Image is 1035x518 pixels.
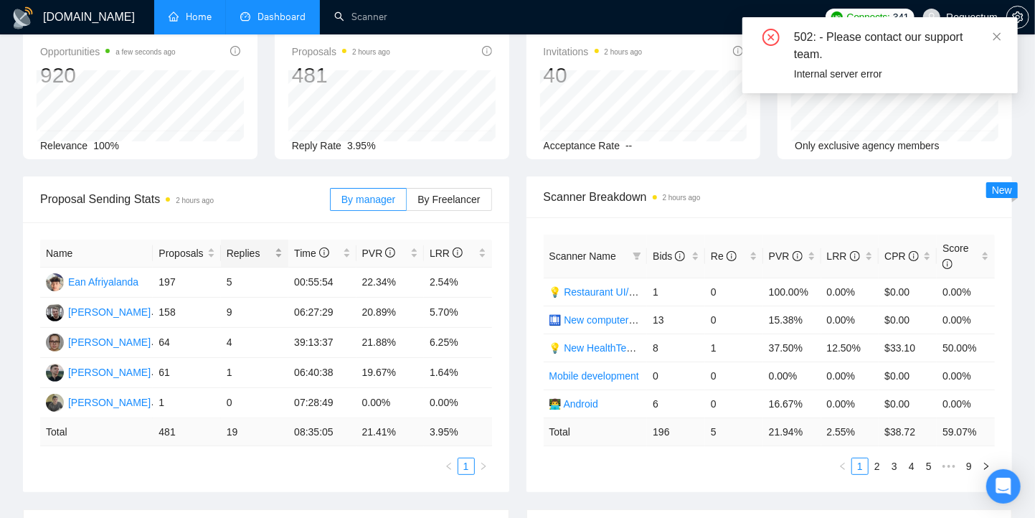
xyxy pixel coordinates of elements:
li: 3 [886,458,903,475]
span: Reply Rate [292,140,341,151]
td: 39:13:37 [288,328,356,358]
span: Proposals [159,245,204,261]
img: logo [11,6,34,29]
span: 100% [93,140,119,151]
span: Proposal Sending Stats [40,190,330,208]
div: [PERSON_NAME] [68,364,151,380]
a: 5 [921,458,937,474]
a: 4 [904,458,920,474]
span: Replies [227,245,272,261]
span: PVR [362,248,396,259]
th: Replies [221,240,288,268]
img: IK [46,334,64,352]
time: 2 hours ago [605,48,643,56]
td: 4 [221,328,288,358]
td: 100.00% [763,278,821,306]
li: Next Page [475,458,492,475]
a: homeHome [169,11,212,23]
span: CPR [884,250,918,262]
li: Next 5 Pages [937,458,960,475]
a: AS[PERSON_NAME] [46,366,151,377]
a: IK[PERSON_NAME] [46,336,151,347]
td: $0.00 [879,306,937,334]
img: upwork-logo.png [831,11,843,23]
a: AK[PERSON_NAME] [46,396,151,408]
span: right [479,462,488,471]
a: 2 [869,458,885,474]
td: 0 [647,362,705,390]
span: info-circle [942,259,953,269]
span: PVR [769,250,803,262]
td: 1 [647,278,705,306]
span: close-circle [762,29,780,46]
span: Relevance [40,140,88,151]
div: 502: - Please contact our support team. [794,29,1001,63]
span: Opportunities [40,43,176,60]
td: 2.55 % [821,418,879,446]
button: setting [1006,6,1029,29]
span: info-circle [482,46,492,56]
span: info-circle [453,248,463,258]
a: 💡 New HealthTech UI/UX [549,342,667,354]
span: Re [711,250,737,262]
span: info-circle [319,248,329,258]
span: info-circle [385,248,395,258]
span: dashboard [240,11,250,22]
td: 1 [705,334,763,362]
span: Connects: [847,9,890,25]
td: 481 [153,418,220,446]
td: 0 [705,306,763,334]
span: filter [630,245,644,267]
td: 0.00% [821,306,879,334]
span: Scanner Name [549,250,616,262]
span: Dashboard [257,11,306,23]
div: [PERSON_NAME] [68,304,151,320]
td: 0.00% [424,388,491,418]
span: By manager [341,194,395,205]
span: ••• [937,458,960,475]
td: $0.00 [879,278,937,306]
span: LRR [430,248,463,259]
td: 13 [647,306,705,334]
td: 2.54% [424,268,491,298]
span: info-circle [793,251,803,261]
span: Only exclusive agency members [795,140,940,151]
a: 💡 Restaurant UI/UX [549,286,643,298]
td: 5 [705,418,763,446]
td: 0 [705,362,763,390]
td: 0 [705,390,763,418]
span: 3.95% [347,140,376,151]
td: 64 [153,328,220,358]
td: 06:40:38 [288,358,356,388]
div: [PERSON_NAME] [68,334,151,350]
li: 1 [851,458,869,475]
img: EA [46,273,64,291]
td: 59.07 % [937,418,995,446]
span: info-circle [850,251,860,261]
td: 22.34% [356,268,424,298]
span: info-circle [675,251,685,261]
a: 1 [458,458,474,474]
a: 1 [852,458,868,474]
td: 37.50% [763,334,821,362]
span: LRR [827,250,860,262]
img: AK [46,394,64,412]
td: 1 [221,358,288,388]
td: 08:35:05 [288,418,356,446]
td: Total [544,418,648,446]
span: By Freelancer [417,194,480,205]
td: 15.38% [763,306,821,334]
span: info-circle [733,46,743,56]
li: 1 [458,458,475,475]
td: 0.00% [821,390,879,418]
td: 9 [221,298,288,328]
td: 3.95 % [424,418,491,446]
td: 12.50% [821,334,879,362]
div: Ean Afriyalanda [68,274,138,290]
span: left [838,462,847,471]
button: right [475,458,492,475]
div: 40 [544,62,643,89]
button: left [440,458,458,475]
td: $33.10 [879,334,937,362]
span: setting [1007,11,1029,23]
